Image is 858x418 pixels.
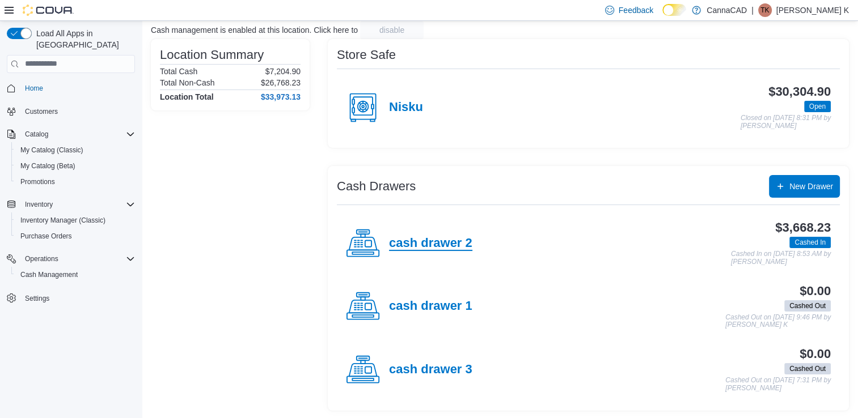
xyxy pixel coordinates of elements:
a: Home [20,82,48,95]
span: Operations [25,254,58,263]
span: disable [379,24,404,36]
a: Cash Management [16,268,82,281]
h4: cash drawer 2 [389,236,472,251]
h3: $3,668.23 [775,221,831,234]
span: Promotions [16,175,135,189]
span: Cashed Out [784,363,831,374]
p: $26,768.23 [261,78,301,87]
p: [PERSON_NAME] K [776,3,849,17]
button: Promotions [11,174,140,190]
span: Cashed Out [784,300,831,312]
a: Settings [20,292,54,305]
button: Settings [2,289,140,306]
button: disable [360,21,424,39]
span: Settings [25,294,49,303]
p: Cash management is enabled at this location. Click here to [151,25,358,35]
h6: Total Cash [160,67,197,76]
span: Inventory Manager (Classic) [16,214,135,227]
button: New Drawer [769,175,840,198]
h3: $0.00 [800,284,831,298]
span: Cashed In [794,237,826,248]
button: Operations [2,251,140,267]
span: Catalog [20,127,135,141]
button: Catalog [20,127,53,141]
span: Customers [20,104,135,118]
span: TK [760,3,769,17]
span: Inventory [20,198,135,211]
button: Catalog [2,126,140,142]
span: My Catalog (Beta) [16,159,135,173]
span: Home [25,84,43,93]
h6: Total Non-Cash [160,78,215,87]
p: $7,204.90 [265,67,301,76]
span: My Catalog (Classic) [20,146,83,155]
span: Operations [20,252,135,266]
a: Inventory Manager (Classic) [16,214,110,227]
span: Cash Management [20,270,78,279]
p: Cashed Out on [DATE] 7:31 PM by [PERSON_NAME] [725,377,831,392]
span: Cashed Out [789,364,826,374]
h3: $0.00 [800,347,831,361]
span: Cashed In [789,237,831,248]
input: Dark Mode [662,4,686,16]
span: Home [20,81,135,95]
p: | [751,3,754,17]
span: Cashed Out [789,301,826,311]
button: Customers [2,103,140,120]
a: Purchase Orders [16,229,77,243]
span: Feedback [619,5,653,16]
span: Inventory [25,200,53,209]
h4: $33,973.13 [261,92,301,101]
span: My Catalog (Beta) [20,161,75,170]
span: Load All Apps in [GEOGRAPHIC_DATA] [32,28,135,50]
button: My Catalog (Classic) [11,142,140,158]
h3: $30,304.90 [768,85,831,99]
h3: Store Safe [337,48,396,62]
p: Cashed In on [DATE] 8:53 AM by [PERSON_NAME] [731,250,831,266]
p: CannaCAD [707,3,747,17]
a: Promotions [16,175,60,189]
nav: Complex example [7,75,135,336]
button: Cash Management [11,267,140,283]
a: My Catalog (Beta) [16,159,80,173]
span: My Catalog (Classic) [16,143,135,157]
button: Inventory [2,197,140,212]
p: Cashed Out on [DATE] 9:46 PM by [PERSON_NAME] K [725,314,831,329]
span: Open [804,101,831,112]
h3: Cash Drawers [337,180,416,193]
span: Open [809,101,826,112]
span: Settings [20,291,135,305]
h4: Nisku [389,100,423,115]
p: Closed on [DATE] 8:31 PM by [PERSON_NAME] [741,114,831,130]
span: Inventory Manager (Classic) [20,216,105,225]
a: Customers [20,105,62,118]
span: Customers [25,107,58,116]
span: Promotions [20,177,55,186]
button: Inventory [20,198,57,211]
span: Catalog [25,130,48,139]
button: Home [2,80,140,96]
img: Cova [23,5,74,16]
h4: cash drawer 3 [389,362,472,377]
h4: cash drawer 1 [389,299,472,314]
span: Purchase Orders [16,229,135,243]
h4: Location Total [160,92,214,101]
button: My Catalog (Beta) [11,158,140,174]
h3: Location Summary [160,48,264,62]
span: Purchase Orders [20,232,72,241]
span: New Drawer [789,181,833,192]
span: Cash Management [16,268,135,281]
button: Operations [20,252,63,266]
button: Purchase Orders [11,228,140,244]
button: Inventory Manager (Classic) [11,212,140,228]
div: Tricia K [758,3,772,17]
a: My Catalog (Classic) [16,143,88,157]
